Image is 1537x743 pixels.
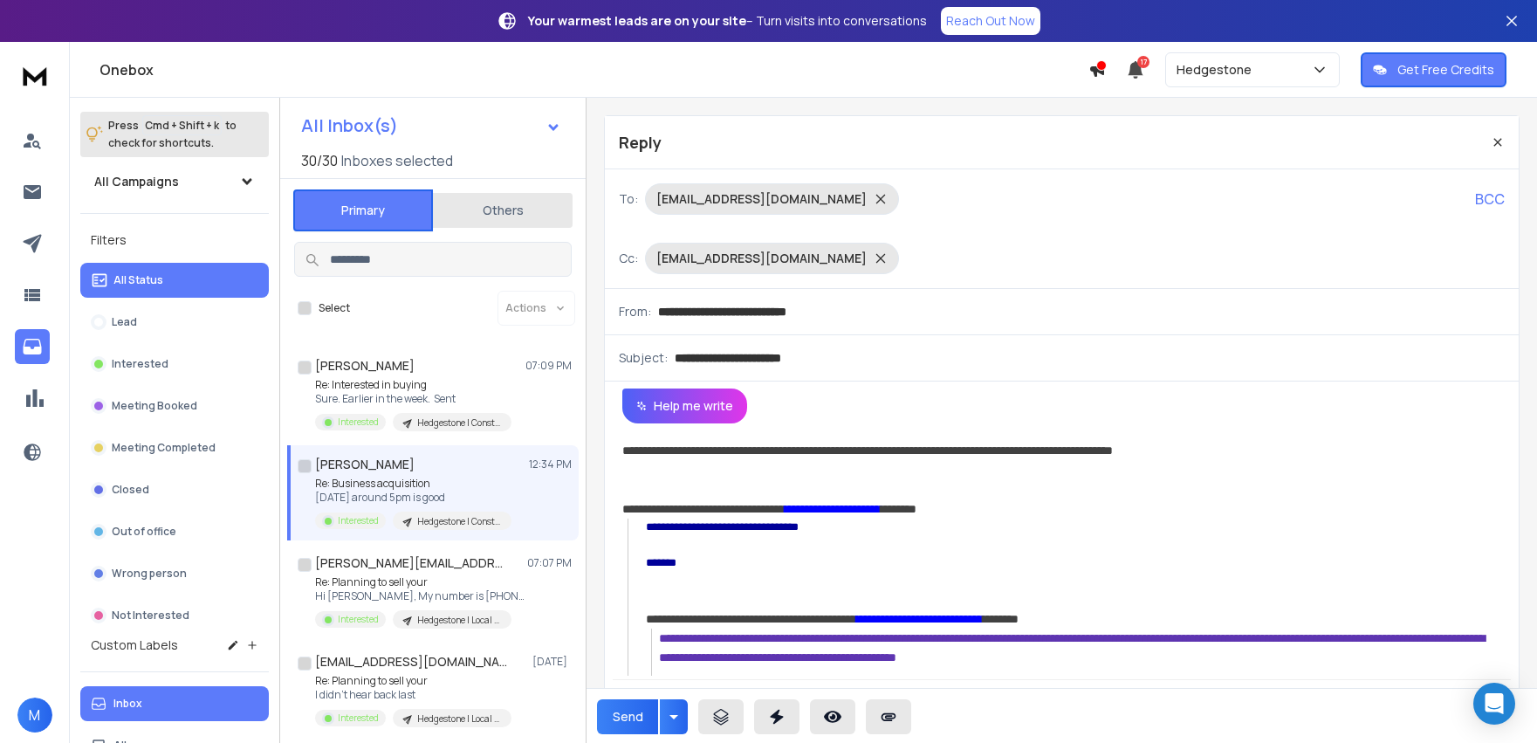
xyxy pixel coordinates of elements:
[80,472,269,507] button: Closed
[528,12,746,29] strong: Your warmest leads are on your site
[525,359,572,373] p: 07:09 PM
[529,457,572,471] p: 12:34 PM
[293,189,433,231] button: Primary
[80,598,269,633] button: Not Interested
[315,491,511,505] p: [DATE] around 5pm is good
[433,191,573,230] button: Others
[315,575,525,589] p: Re: Planning to sell your
[619,349,668,367] p: Subject:
[417,515,501,528] p: Hedgestone | Construction
[1177,61,1259,79] p: Hedgestone
[849,684,882,719] button: More Text
[80,556,269,591] button: Wrong person
[315,674,511,688] p: Re: Planning to sell your
[80,347,269,382] button: Interested
[622,389,747,423] button: Help me write
[926,684,959,719] button: Insert Image (⌘P)
[112,315,137,329] p: Lead
[813,684,846,719] button: Underline (⌘U)
[619,130,662,155] p: Reply
[338,514,379,527] p: Interested
[80,514,269,549] button: Out of office
[1040,684,1073,719] button: Code View
[315,477,511,491] p: Re: Business acquisition
[963,684,996,719] button: Emoticons
[80,263,269,298] button: All Status
[999,684,1033,719] button: Signature
[338,613,379,626] p: Interested
[338,416,379,429] p: Interested
[941,7,1040,35] a: Reach Out Now
[80,430,269,465] button: Meeting Completed
[656,190,867,208] p: [EMAIL_ADDRESS][DOMAIN_NAME]
[112,567,187,581] p: Wrong person
[1361,52,1506,87] button: Get Free Credits
[946,12,1035,30] p: Reach Out Now
[80,164,269,199] button: All Campaigns
[301,150,338,171] span: 30 / 30
[417,614,501,627] p: Hedgestone | Local Business
[91,636,178,654] h3: Custom Labels
[619,303,651,320] p: From:
[17,59,52,92] img: logo
[80,686,269,721] button: Inbox
[417,712,501,726] p: Hedgestone | Local Business
[315,589,525,603] p: Hi [PERSON_NAME], My number is [PHONE_NUMBER].
[112,525,176,539] p: Out of office
[113,697,142,711] p: Inbox
[1137,56,1149,68] span: 17
[417,416,501,430] p: Hedgestone | Construction
[112,441,216,455] p: Meeting Completed
[80,389,269,423] button: Meeting Booked
[619,250,638,267] p: Cc:
[142,115,222,135] span: Cmd + Shift + k
[108,117,237,152] p: Press to check for shortcuts.
[776,684,809,719] button: Italic (⌘I)
[17,698,52,733] button: M
[112,357,168,371] p: Interested
[338,712,379,725] p: Interested
[528,12,927,30] p: – Turn visits into conversations
[315,688,511,702] p: I didn't hear back last
[80,305,269,340] button: Lead
[619,190,638,208] p: To:
[597,699,658,734] button: Send
[532,655,572,669] p: [DATE]
[315,357,415,375] h1: [PERSON_NAME]
[94,173,179,190] h1: All Campaigns
[1475,189,1505,210] p: BCC
[610,684,732,719] button: AI Rephrase
[80,228,269,252] h3: Filters
[1397,61,1494,79] p: Get Free Credits
[113,273,163,287] p: All Status
[889,684,923,719] button: Insert Link (⌘K)
[287,108,575,143] button: All Inbox(s)
[301,117,398,134] h1: All Inbox(s)
[112,609,189,623] p: Not Interested
[1473,683,1515,725] div: Open Intercom Messenger
[341,150,453,171] h3: Inboxes selected
[315,392,511,406] p: Sure. Earlier in the week. Sent
[315,554,507,572] h1: [PERSON_NAME][EMAIL_ADDRESS][DOMAIN_NAME]
[319,301,350,315] label: Select
[112,399,197,413] p: Meeting Booked
[739,684,772,719] button: Bold (⌘B)
[315,653,507,671] h1: [EMAIL_ADDRESS][DOMAIN_NAME]
[656,250,867,267] p: [EMAIL_ADDRESS][DOMAIN_NAME]
[112,483,149,497] p: Closed
[527,556,572,570] p: 07:07 PM
[315,456,415,473] h1: [PERSON_NAME]
[315,378,511,392] p: Re: Interested in buying
[99,59,1088,80] h1: Onebox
